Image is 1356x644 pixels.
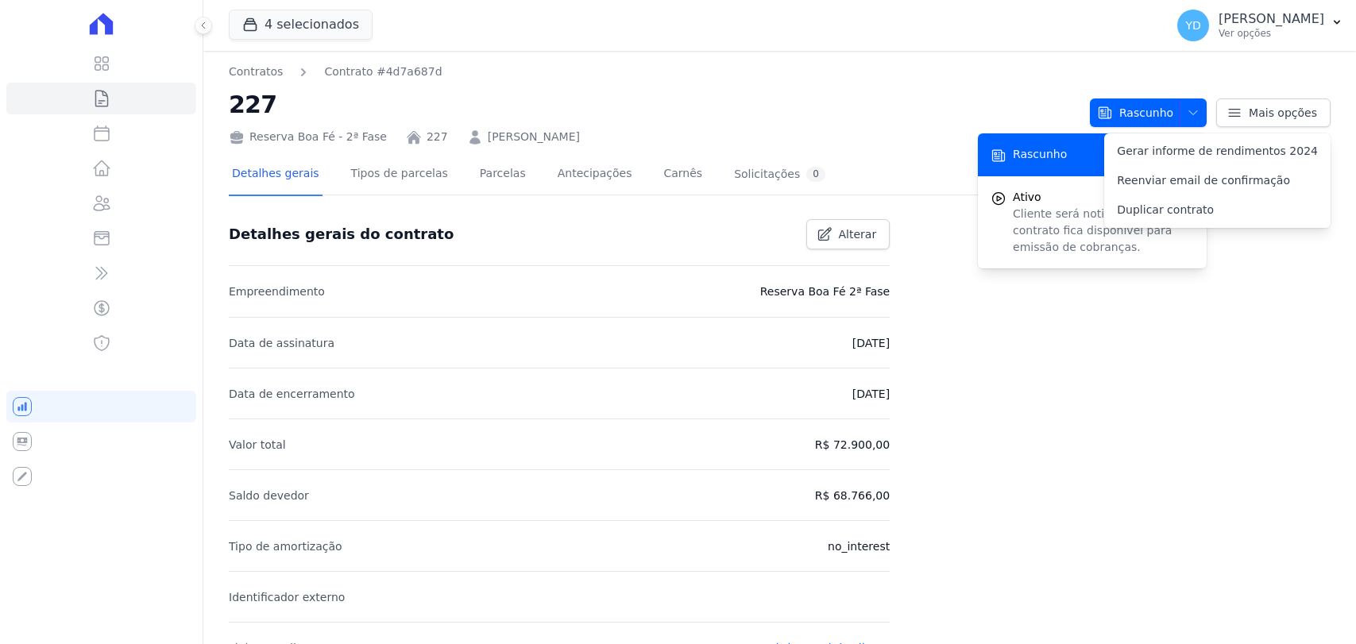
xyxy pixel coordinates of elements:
[1249,105,1317,121] span: Mais opções
[1104,195,1331,225] a: Duplicar contrato
[229,588,345,607] p: Identificador externo
[229,64,442,80] nav: Breadcrumb
[731,154,829,196] a: Solicitações0
[229,435,286,454] p: Valor total
[1219,11,1324,27] p: [PERSON_NAME]
[488,129,580,145] a: [PERSON_NAME]
[1097,98,1173,127] span: Rascunho
[1104,137,1331,166] a: Gerar informe de rendimentos 2024
[1165,3,1356,48] button: YD [PERSON_NAME] Ver opções
[828,537,890,556] p: no_interest
[760,282,890,301] p: Reserva Boa Fé 2ª Fase
[229,225,454,244] h3: Detalhes gerais do contrato
[1013,146,1067,163] span: Rascunho
[477,154,529,196] a: Parcelas
[229,129,387,145] div: Reserva Boa Fé - 2ª Fase
[1216,98,1331,127] a: Mais opções
[1013,206,1194,256] p: Cliente será notificado e o contrato fica disponível para emissão de cobranças.
[554,154,636,196] a: Antecipações
[229,87,1077,122] h2: 227
[229,282,325,301] p: Empreendimento
[229,64,1077,80] nav: Breadcrumb
[1104,166,1331,195] a: Reenviar email de confirmação
[1090,98,1207,127] button: Rascunho
[852,334,890,353] p: [DATE]
[427,129,448,145] a: 227
[229,154,323,196] a: Detalhes gerais
[660,154,705,196] a: Carnês
[348,154,451,196] a: Tipos de parcelas
[324,64,442,80] a: Contrato #4d7a687d
[1219,27,1324,40] p: Ver opções
[229,10,373,40] button: 4 selecionados
[806,167,825,182] div: 0
[839,226,877,242] span: Alterar
[229,334,334,353] p: Data de assinatura
[978,176,1207,268] button: Ativo Cliente será notificado e o contrato fica disponível para emissão de cobranças.
[229,486,309,505] p: Saldo devedor
[815,435,890,454] p: R$ 72.900,00
[1013,189,1194,206] span: Ativo
[229,64,283,80] a: Contratos
[815,486,890,505] p: R$ 68.766,00
[734,167,825,182] div: Solicitações
[852,384,890,403] p: [DATE]
[1185,20,1200,31] span: YD
[806,219,890,249] a: Alterar
[229,537,342,556] p: Tipo de amortização
[229,384,355,403] p: Data de encerramento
